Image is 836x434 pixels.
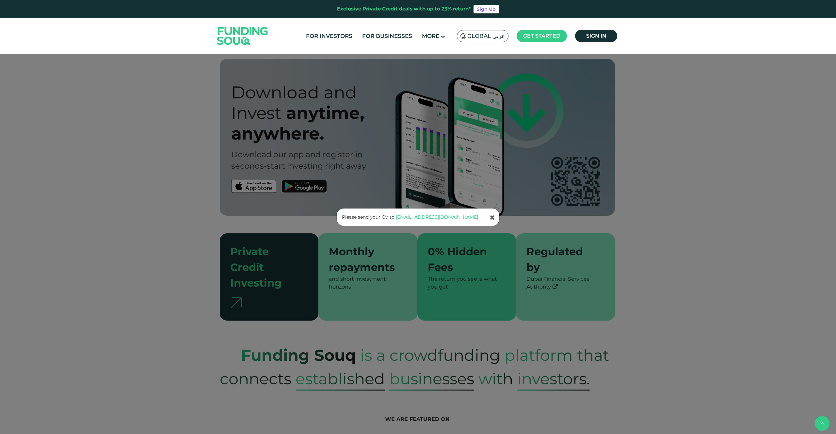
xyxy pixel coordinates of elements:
button: back [815,416,829,431]
a: For Businesses [361,31,414,42]
span: Get started [523,33,560,39]
img: SA Flag [460,33,466,39]
span: Please send your CV to [342,214,394,220]
img: Logo [211,19,275,52]
a: For Investors [304,31,354,42]
span: More [422,33,439,39]
a: Sign in [575,30,617,42]
span: Sign in [586,33,606,39]
span: Global عربي [467,32,505,40]
a: [EMAIL_ADDRESS][DOMAIN_NAME] [396,214,478,220]
a: Sign Up [474,5,499,13]
div: Exclusive Private Credit deals with up to 23% return* [337,5,471,13]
